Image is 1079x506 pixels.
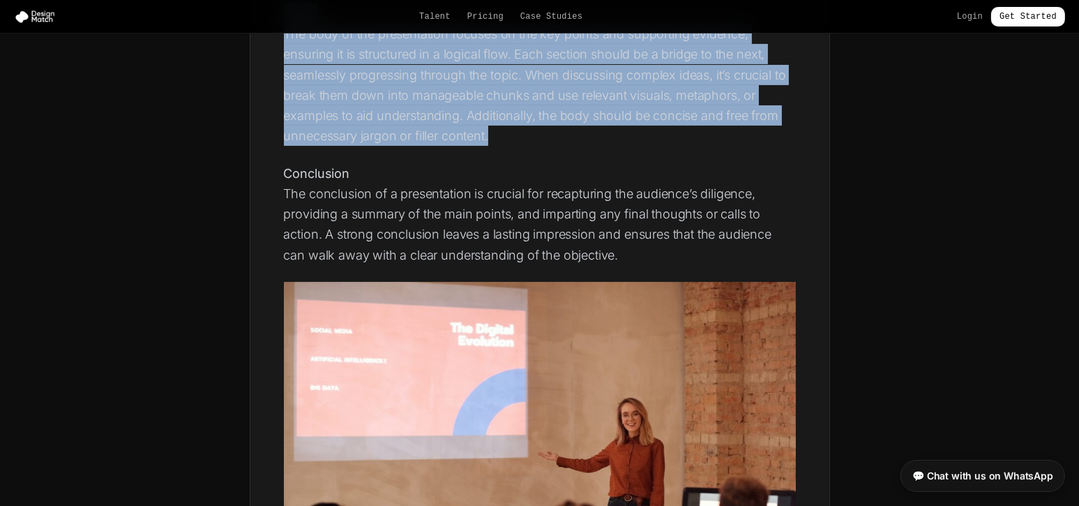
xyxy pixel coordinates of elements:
[419,11,451,22] a: Talent
[284,163,796,265] p: The conclusion of a presentation is crucial for recapturing the audience’s diligence, providing a...
[14,10,61,24] img: Design Match
[284,3,796,147] p: The body of the presentation focuses on the key points and supporting evidence, ensuring it is st...
[991,7,1065,27] a: Get Started
[957,11,983,22] a: Login
[520,11,582,22] a: Case Studies
[900,460,1065,492] a: 💬 Chat with us on WhatsApp
[467,11,504,22] a: Pricing
[284,166,349,181] strong: Conclusion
